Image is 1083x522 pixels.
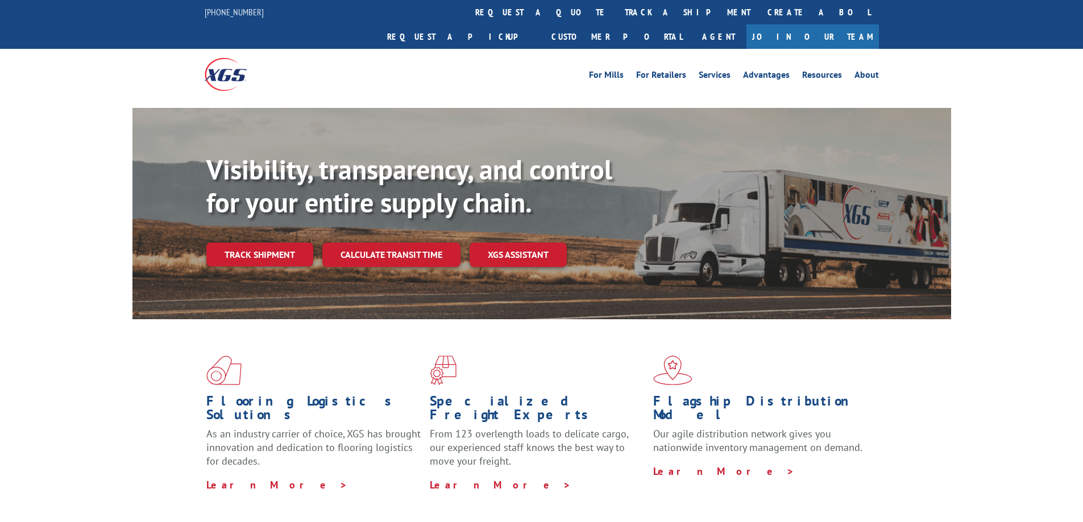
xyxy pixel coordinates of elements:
h1: Specialized Freight Experts [430,394,645,427]
a: Services [699,70,731,83]
img: xgs-icon-flagship-distribution-model-red [653,356,692,385]
img: xgs-icon-focused-on-flooring-red [430,356,457,385]
a: Request a pickup [379,24,543,49]
a: Customer Portal [543,24,691,49]
img: xgs-icon-total-supply-chain-intelligence-red [206,356,242,385]
a: Learn More > [206,478,348,491]
a: XGS ASSISTANT [470,243,567,267]
span: Our agile distribution network gives you nationwide inventory management on demand. [653,427,862,454]
a: For Retailers [636,70,686,83]
h1: Flagship Distribution Model [653,394,868,427]
h1: Flooring Logistics Solutions [206,394,421,427]
a: Resources [802,70,842,83]
a: [PHONE_NUMBER] [205,6,264,18]
span: As an industry carrier of choice, XGS has brought innovation and dedication to flooring logistics... [206,427,421,467]
a: For Mills [589,70,624,83]
a: Calculate transit time [322,243,460,267]
a: Learn More > [430,478,571,491]
a: Join Our Team [746,24,879,49]
a: Agent [691,24,746,49]
p: From 123 overlength loads to delicate cargo, our experienced staff knows the best way to move you... [430,427,645,478]
b: Visibility, transparency, and control for your entire supply chain. [206,152,612,220]
a: Track shipment [206,243,313,266]
a: Learn More > [653,465,795,478]
a: About [854,70,879,83]
a: Advantages [743,70,790,83]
